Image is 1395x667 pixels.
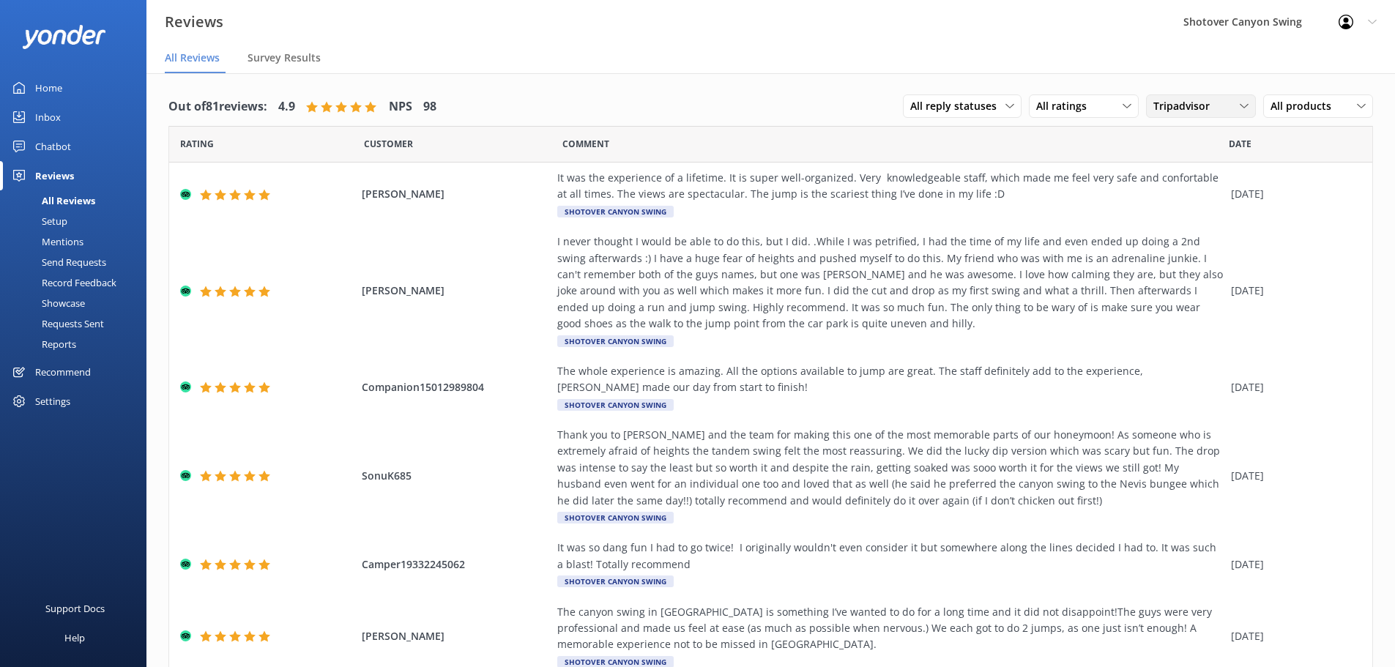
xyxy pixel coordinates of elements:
[362,468,551,484] span: SonuK685
[168,97,267,116] h4: Out of 81 reviews:
[35,357,91,387] div: Recommend
[9,334,146,354] a: Reports
[557,335,674,347] div: Shotover Canyon Swing
[1231,283,1354,299] div: [DATE]
[9,190,95,211] div: All Reviews
[9,231,83,252] div: Mentions
[9,272,146,293] a: Record Feedback
[1231,556,1354,573] div: [DATE]
[910,98,1005,114] span: All reply statuses
[1229,137,1251,151] span: Date
[9,272,116,293] div: Record Feedback
[364,137,413,151] span: Date
[362,283,551,299] span: [PERSON_NAME]
[1231,628,1354,644] div: [DATE]
[1271,98,1340,114] span: All products
[35,161,74,190] div: Reviews
[362,186,551,202] span: [PERSON_NAME]
[9,252,146,272] a: Send Requests
[557,512,674,523] div: Shotover Canyon Swing
[248,51,321,65] span: Survey Results
[35,73,62,103] div: Home
[9,211,67,231] div: Setup
[562,137,609,151] span: Question
[9,190,146,211] a: All Reviews
[1036,98,1095,114] span: All ratings
[165,10,223,34] h3: Reviews
[9,334,76,354] div: Reports
[1231,186,1354,202] div: [DATE]
[557,206,674,217] div: Shotover Canyon Swing
[9,252,106,272] div: Send Requests
[1231,379,1354,395] div: [DATE]
[389,97,412,116] h4: NPS
[35,132,71,161] div: Chatbot
[45,594,105,623] div: Support Docs
[557,234,1224,332] div: I never thought I would be able to do this, but I did. .While I was petrified, I had the time of ...
[9,231,146,252] a: Mentions
[362,379,551,395] span: Companion15012989804
[165,51,220,65] span: All Reviews
[557,427,1224,509] div: Thank you to [PERSON_NAME] and the team for making this one of the most memorable parts of our ho...
[9,293,85,313] div: Showcase
[557,399,674,411] div: Shotover Canyon Swing
[278,97,295,116] h4: 4.9
[9,293,146,313] a: Showcase
[557,170,1224,203] div: It was the experience of a lifetime. It is super well-organized. Very knowledgeable staff, which ...
[423,97,436,116] h4: 98
[22,25,106,49] img: yonder-white-logo.png
[557,604,1224,653] div: The canyon swing in [GEOGRAPHIC_DATA] is something I’ve wanted to do for a long time and it did n...
[9,313,104,334] div: Requests Sent
[362,556,551,573] span: Camper19332245062
[35,387,70,416] div: Settings
[9,313,146,334] a: Requests Sent
[362,628,551,644] span: [PERSON_NAME]
[64,623,85,652] div: Help
[1231,468,1354,484] div: [DATE]
[180,137,214,151] span: Date
[557,575,674,587] div: Shotover Canyon Swing
[557,540,1224,573] div: It was so dang fun I had to go twice! I originally wouldn't even consider it but somewhere along ...
[1153,98,1219,114] span: Tripadvisor
[9,211,146,231] a: Setup
[557,363,1224,396] div: The whole experience is amazing. All the options available to jump are great. The staff definitel...
[35,103,61,132] div: Inbox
